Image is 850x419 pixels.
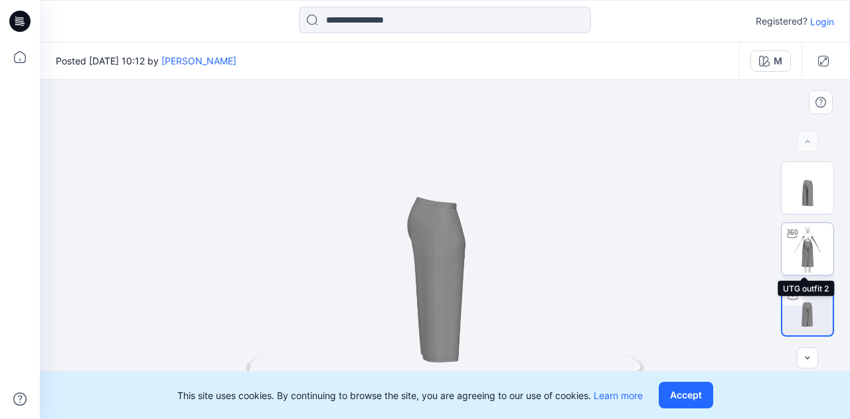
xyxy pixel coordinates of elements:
[782,285,833,335] img: UTG outfit 3
[782,223,833,275] img: UTG outfit 2
[782,162,833,214] img: UTG outfit 1
[810,15,834,29] p: Login
[161,55,236,66] a: [PERSON_NAME]
[177,388,643,402] p: This site uses cookies. By continuing to browse the site, you are agreeing to our use of cookies.
[774,54,782,68] div: M
[756,13,807,29] p: Registered?
[750,50,791,72] button: M
[594,390,643,401] a: Learn more
[659,382,713,408] button: Accept
[56,54,236,68] span: Posted [DATE] 10:12 by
